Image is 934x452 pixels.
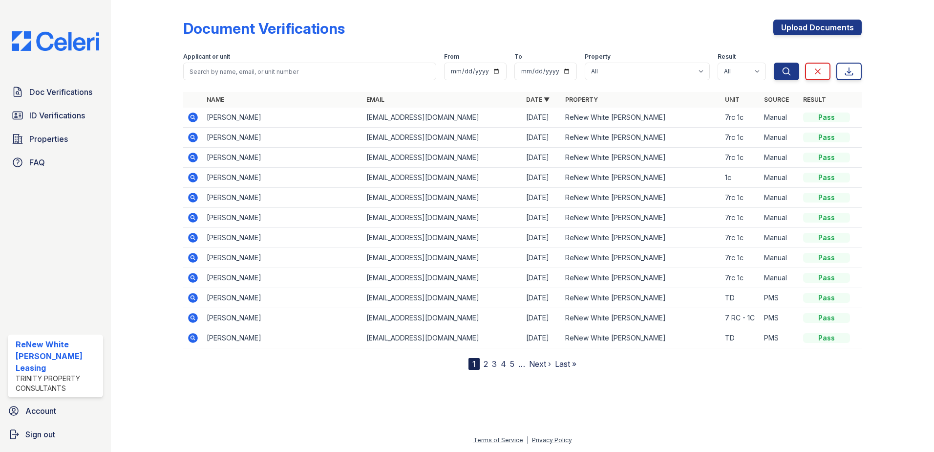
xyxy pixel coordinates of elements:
[760,268,799,288] td: Manual
[561,308,721,328] td: ReNew White [PERSON_NAME]
[514,53,522,61] label: To
[760,288,799,308] td: PMS
[721,168,760,188] td: 1c
[760,128,799,148] td: Manual
[8,106,103,125] a: ID Verifications
[183,53,230,61] label: Applicant or unit
[203,148,362,168] td: [PERSON_NAME]
[561,108,721,128] td: ReNew White [PERSON_NAME]
[721,308,760,328] td: 7 RC - 1C
[532,436,572,444] a: Privacy Policy
[362,148,522,168] td: [EMAIL_ADDRESS][DOMAIN_NAME]
[522,148,561,168] td: [DATE]
[760,248,799,268] td: Manual
[522,108,561,128] td: [DATE]
[29,157,45,168] span: FAQ
[760,148,799,168] td: Manual
[16,374,99,393] div: Trinity Property Consultants
[555,359,576,369] a: Last »
[721,188,760,208] td: 7rc 1c
[721,288,760,308] td: TD
[203,128,362,148] td: [PERSON_NAME]
[522,248,561,268] td: [DATE]
[522,228,561,248] td: [DATE]
[561,328,721,348] td: ReNew White [PERSON_NAME]
[725,96,740,103] a: Unit
[29,110,85,121] span: ID Verifications
[362,248,522,268] td: [EMAIL_ADDRESS][DOMAIN_NAME]
[773,20,862,35] a: Upload Documents
[561,188,721,208] td: ReNew White [PERSON_NAME]
[203,288,362,308] td: [PERSON_NAME]
[760,308,799,328] td: PMS
[29,86,92,98] span: Doc Verifications
[203,168,362,188] td: [PERSON_NAME]
[760,168,799,188] td: Manual
[183,63,436,80] input: Search by name, email, or unit number
[203,248,362,268] td: [PERSON_NAME]
[803,313,850,323] div: Pass
[760,228,799,248] td: Manual
[16,339,99,374] div: ReNew White [PERSON_NAME] Leasing
[522,308,561,328] td: [DATE]
[362,188,522,208] td: [EMAIL_ADDRESS][DOMAIN_NAME]
[510,359,514,369] a: 5
[203,328,362,348] td: [PERSON_NAME]
[760,328,799,348] td: PMS
[362,288,522,308] td: [EMAIL_ADDRESS][DOMAIN_NAME]
[803,293,850,303] div: Pass
[721,228,760,248] td: 7rc 1c
[203,228,362,248] td: [PERSON_NAME]
[803,193,850,203] div: Pass
[362,268,522,288] td: [EMAIL_ADDRESS][DOMAIN_NAME]
[803,133,850,142] div: Pass
[803,273,850,283] div: Pass
[721,108,760,128] td: 7rc 1c
[522,268,561,288] td: [DATE]
[803,173,850,182] div: Pass
[522,168,561,188] td: [DATE]
[561,208,721,228] td: ReNew White [PERSON_NAME]
[501,359,506,369] a: 4
[518,358,525,370] span: …
[803,153,850,162] div: Pass
[362,108,522,128] td: [EMAIL_ADDRESS][DOMAIN_NAME]
[526,96,550,103] a: Date ▼
[203,208,362,228] td: [PERSON_NAME]
[4,31,107,51] img: CE_Logo_Blue-a8612792a0a2168367f1c8372b55b34899dd931a85d93a1a3d3e32e68fde9ad4.png
[803,233,850,243] div: Pass
[522,208,561,228] td: [DATE]
[561,128,721,148] td: ReNew White [PERSON_NAME]
[362,228,522,248] td: [EMAIL_ADDRESS][DOMAIN_NAME]
[803,96,826,103] a: Result
[760,188,799,208] td: Manual
[362,328,522,348] td: [EMAIL_ADDRESS][DOMAIN_NAME]
[718,53,736,61] label: Result
[366,96,384,103] a: Email
[8,153,103,172] a: FAQ
[4,425,107,444] button: Sign out
[527,436,529,444] div: |
[468,358,480,370] div: 1
[522,188,561,208] td: [DATE]
[764,96,789,103] a: Source
[721,128,760,148] td: 7rc 1c
[362,208,522,228] td: [EMAIL_ADDRESS][DOMAIN_NAME]
[561,168,721,188] td: ReNew White [PERSON_NAME]
[561,288,721,308] td: ReNew White [PERSON_NAME]
[29,133,68,145] span: Properties
[522,128,561,148] td: [DATE]
[561,148,721,168] td: ReNew White [PERSON_NAME]
[484,359,488,369] a: 2
[183,20,345,37] div: Document Verifications
[362,168,522,188] td: [EMAIL_ADDRESS][DOMAIN_NAME]
[760,108,799,128] td: Manual
[4,401,107,421] a: Account
[529,359,551,369] a: Next ›
[585,53,611,61] label: Property
[721,208,760,228] td: 7rc 1c
[203,268,362,288] td: [PERSON_NAME]
[444,53,459,61] label: From
[492,359,497,369] a: 3
[522,328,561,348] td: [DATE]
